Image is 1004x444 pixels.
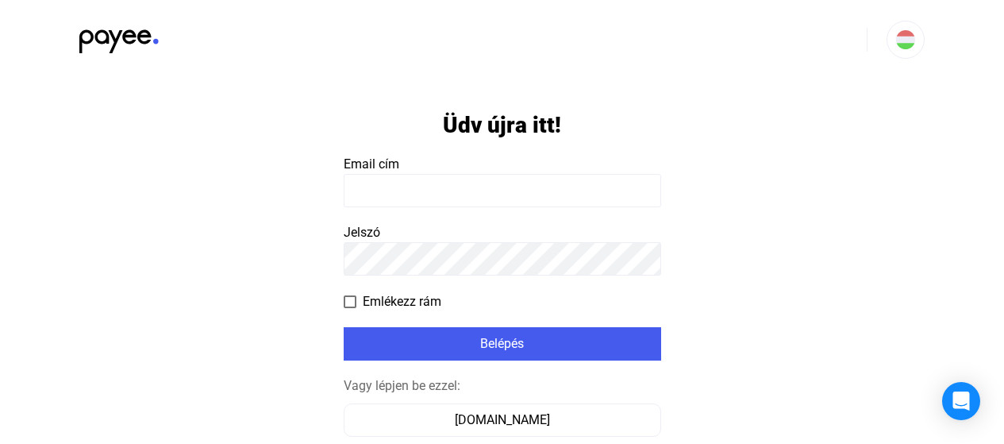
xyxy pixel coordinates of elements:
img: black-payee-blue-dot.svg [79,21,159,53]
a: [DOMAIN_NAME] [344,412,661,427]
span: Emlékezz rám [363,292,441,311]
h1: Üdv újra itt! [443,111,561,139]
div: Belépés [348,334,656,353]
img: HU [896,30,915,49]
div: [DOMAIN_NAME] [349,411,656,430]
button: HU [887,21,925,59]
div: Open Intercom Messenger [942,382,980,420]
span: Jelszó [344,225,380,240]
div: Vagy lépjen be ezzel: [344,376,661,396]
button: [DOMAIN_NAME] [344,403,661,437]
button: Belépés [344,327,661,361]
span: Email cím [344,156,399,172]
